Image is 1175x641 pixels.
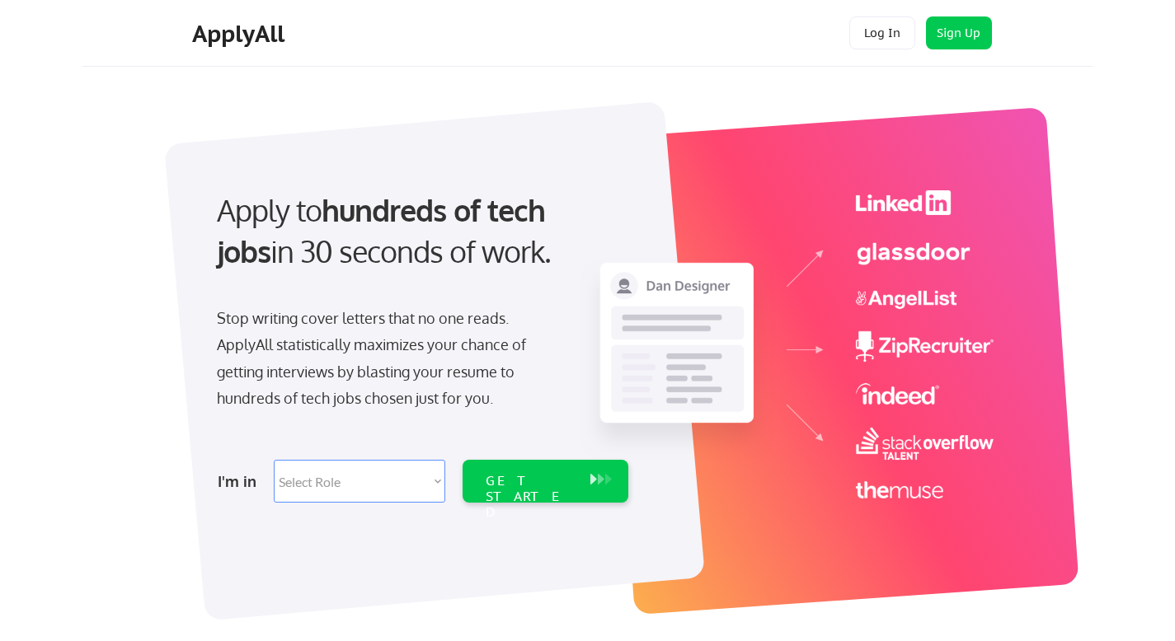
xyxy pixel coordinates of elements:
[218,468,264,494] div: I'm in
[926,16,992,49] button: Sign Up
[192,20,289,48] div: ApplyAll
[217,191,552,269] strong: hundreds of tech jobs
[486,473,574,521] div: GET STARTED
[849,16,915,49] button: Log In
[217,305,556,412] div: Stop writing cover letters that no one reads. ApplyAll statistically maximizes your chance of get...
[217,189,622,273] div: Apply to in 30 seconds of work.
